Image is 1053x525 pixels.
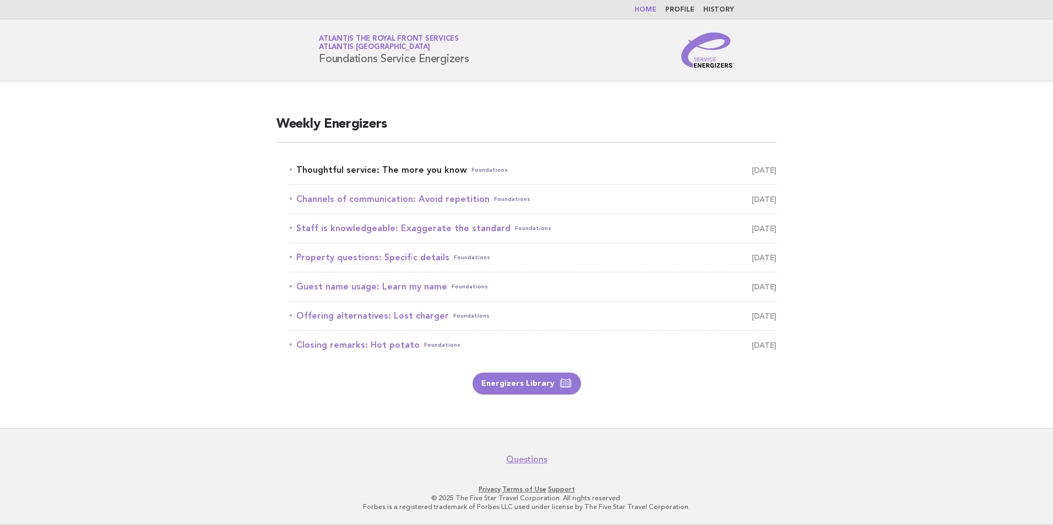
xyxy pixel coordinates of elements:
[752,192,777,207] span: [DATE]
[319,35,459,51] a: Atlantis The Royal Front ServicesAtlantis [GEOGRAPHIC_DATA]
[752,221,777,236] span: [DATE]
[424,337,460,353] span: Foundations
[290,162,777,178] a: Thoughtful service: The more you knowFoundations [DATE]
[703,7,734,13] a: History
[752,308,777,324] span: [DATE]
[453,308,490,324] span: Foundations
[634,7,656,13] a: Home
[290,221,777,236] a: Staff is knowledgeable: Exaggerate the standardFoundations [DATE]
[665,7,694,13] a: Profile
[319,44,430,51] span: Atlantis [GEOGRAPHIC_DATA]
[506,454,547,465] a: Questions
[452,279,488,294] span: Foundations
[494,192,530,207] span: Foundations
[189,485,864,494] p: · ·
[473,373,581,395] a: Energizers Library
[290,337,777,353] a: Closing remarks: Hot potatoFoundations [DATE]
[502,485,546,493] a: Terms of Use
[276,116,777,143] h2: Weekly Energizers
[681,32,734,68] img: Service Energizers
[290,308,777,324] a: Offering alternatives: Lost chargerFoundations [DATE]
[752,279,777,294] span: [DATE]
[319,36,469,64] h1: Foundations Service Energizers
[290,250,777,265] a: Property questions: Specific detailsFoundations [DATE]
[290,192,777,207] a: Channels of communication: Avoid repetitionFoundations [DATE]
[752,337,777,353] span: [DATE]
[454,250,490,265] span: Foundations
[515,221,551,236] span: Foundations
[290,279,777,294] a: Guest name usage: Learn my nameFoundations [DATE]
[479,485,501,493] a: Privacy
[471,162,508,178] span: Foundations
[189,502,864,511] p: Forbes is a registered trademark of Forbes LLC used under license by The Five Star Travel Corpora...
[189,494,864,502] p: © 2025 The Five Star Travel Corporation. All rights reserved.
[752,162,777,178] span: [DATE]
[752,250,777,265] span: [DATE]
[548,485,575,493] a: Support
